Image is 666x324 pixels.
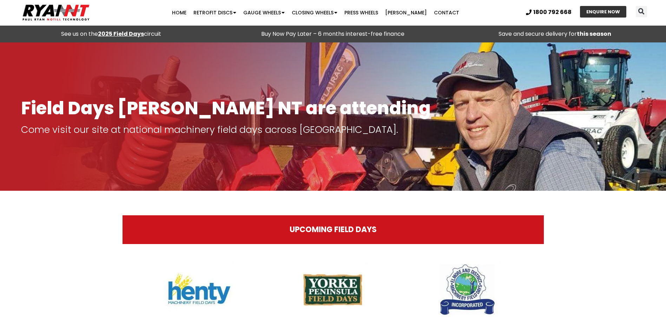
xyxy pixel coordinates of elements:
[580,6,626,18] a: ENQUIRE NOW
[430,6,463,20] a: Contact
[526,9,572,15] a: 1800 792 668
[533,9,572,15] span: 1800 792 668
[341,6,382,20] a: Press Wheels
[21,125,645,135] p: Come visit our site at national machinery field days across [GEOGRAPHIC_DATA].
[169,6,190,20] a: Home
[98,30,144,38] a: 2025 Field Days
[636,6,647,17] div: Search
[129,6,502,20] nav: Menu
[288,6,341,20] a: Closing Wheels
[382,6,430,20] a: [PERSON_NAME]
[586,9,620,14] span: ENQUIRE NOW
[164,262,235,317] img: Henty Field Days Logo
[21,2,91,23] img: Ryan NT logo
[137,226,530,234] h2: UPCOMING FIELD DAYS
[431,262,501,317] img: Elmore Field Days Logo
[298,262,368,317] img: YorkePeninsula-FieldDays
[190,6,240,20] a: Retrofit Discs
[448,29,662,39] p: Save and secure delivery for
[21,99,645,118] h1: Field Days [PERSON_NAME] NT are attending
[240,6,288,20] a: Gauge Wheels
[4,29,218,39] div: See us on the circuit
[225,29,440,39] p: Buy Now Pay Later – 6 months interest-free finance
[577,30,611,38] strong: this season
